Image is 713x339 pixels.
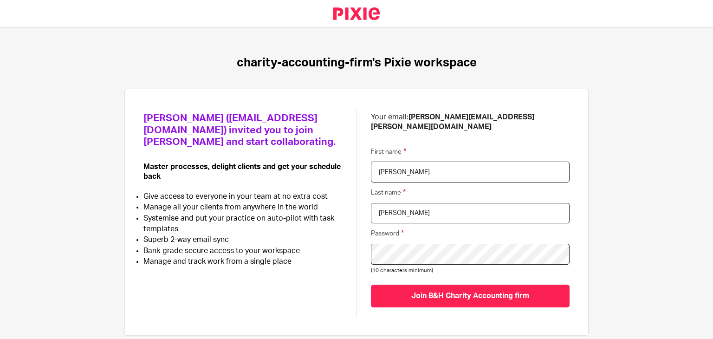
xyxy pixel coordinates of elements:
b: [PERSON_NAME][EMAIL_ADDRESS][PERSON_NAME][DOMAIN_NAME] [371,113,534,130]
input: Last name [371,203,570,224]
label: First name [371,146,406,157]
p: Master processes, delight clients and get your schedule back [143,162,343,182]
label: Last name [371,187,406,198]
span: (10 characters minimum) [371,268,433,273]
li: Systemise and put your practice on auto-pilot with task templates [143,213,343,235]
li: Manage and track work from a single place [143,256,343,267]
li: Manage all your clients from anywhere in the world [143,202,343,213]
li: Give access to everyone in your team at no extra cost [143,191,343,202]
h1: charity-accounting-firm's Pixie workspace [237,56,477,70]
li: Bank-grade secure access to your workspace [143,246,343,256]
input: First name [371,162,570,183]
li: Superb 2-way email sync [143,235,343,245]
p: Your email: [371,112,570,132]
span: [PERSON_NAME] ([EMAIL_ADDRESS][DOMAIN_NAME]) invited you to join [PERSON_NAME] and start collabor... [143,113,336,147]
input: Join B&H Charity Accounting firm [371,285,570,307]
label: Password [371,228,404,239]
